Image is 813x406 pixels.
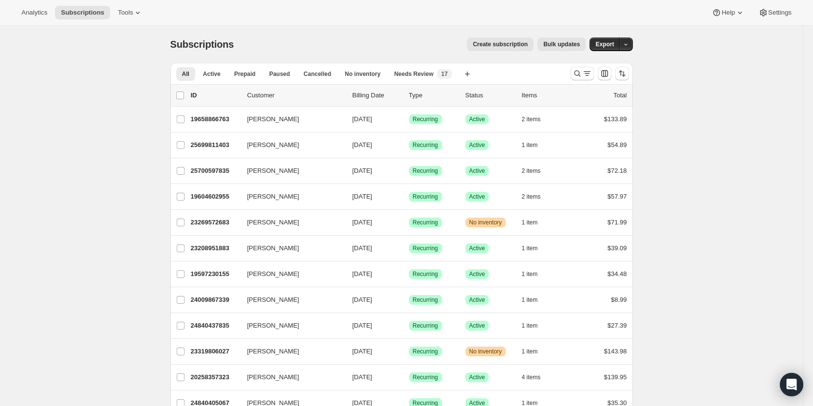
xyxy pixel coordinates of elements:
button: 4 items [522,370,552,384]
button: [PERSON_NAME] [241,292,339,308]
span: $133.89 [604,115,627,123]
button: [PERSON_NAME] [241,163,339,179]
p: Customer [247,91,345,100]
button: Bulk updates [537,37,586,51]
div: Type [409,91,458,100]
p: Total [613,91,627,100]
button: [PERSON_NAME] [241,369,339,385]
span: Needs Review [394,70,434,78]
button: [PERSON_NAME] [241,137,339,153]
div: 23319806027[PERSON_NAME][DATE]SuccessRecurringWarningNo inventory1 item$143.98 [191,345,627,358]
span: Recurring [413,270,438,278]
span: 2 items [522,193,541,201]
span: [PERSON_NAME] [247,243,299,253]
button: [PERSON_NAME] [241,318,339,333]
span: 1 item [522,322,538,330]
span: No inventory [345,70,380,78]
span: [PERSON_NAME] [247,372,299,382]
span: $34.48 [608,270,627,277]
button: 1 item [522,319,549,332]
span: Cancelled [304,70,332,78]
span: Active [469,167,485,175]
span: Active [469,373,485,381]
span: Recurring [413,193,438,201]
div: 23269572683[PERSON_NAME][DATE]SuccessRecurringWarningNo inventory1 item$71.99 [191,216,627,229]
span: Subscriptions [61,9,104,17]
span: [DATE] [352,296,372,303]
span: Prepaid [234,70,256,78]
span: [PERSON_NAME] [247,269,299,279]
button: 2 items [522,164,552,178]
button: 1 item [522,241,549,255]
span: Active [469,296,485,304]
button: Export [590,37,620,51]
span: [PERSON_NAME] [247,140,299,150]
button: [PERSON_NAME] [241,266,339,282]
span: Export [595,40,614,48]
span: No inventory [469,348,502,355]
span: No inventory [469,219,502,226]
span: Recurring [413,141,438,149]
span: 1 item [522,348,538,355]
p: ID [191,91,240,100]
span: 2 items [522,167,541,175]
span: Recurring [413,219,438,226]
span: 2 items [522,115,541,123]
div: 19604602955[PERSON_NAME][DATE]SuccessRecurringSuccessActive2 items$57.97 [191,190,627,203]
span: Subscriptions [170,39,234,50]
button: [PERSON_NAME] [241,240,339,256]
span: Recurring [413,167,438,175]
span: [PERSON_NAME] [247,114,299,124]
p: 19604602955 [191,192,240,202]
span: Recurring [413,322,438,330]
span: [PERSON_NAME] [247,192,299,202]
span: Recurring [413,244,438,252]
button: [PERSON_NAME] [241,344,339,359]
span: [PERSON_NAME] [247,218,299,227]
span: 1 item [522,219,538,226]
p: 25699811403 [191,140,240,150]
span: $57.97 [608,193,627,200]
span: 17 [441,70,447,78]
button: 1 item [522,345,549,358]
span: 1 item [522,141,538,149]
div: 24009867339[PERSON_NAME][DATE]SuccessRecurringSuccessActive1 item$8.99 [191,293,627,307]
p: 25700597835 [191,166,240,176]
span: [DATE] [352,244,372,252]
span: [DATE] [352,167,372,174]
span: [DATE] [352,141,372,148]
p: 19658866763 [191,114,240,124]
span: 1 item [522,296,538,304]
button: Create subscription [467,37,534,51]
span: [PERSON_NAME] [247,166,299,176]
button: Create new view [460,67,475,81]
p: 23319806027 [191,347,240,356]
span: [DATE] [352,270,372,277]
span: 1 item [522,244,538,252]
button: Sort the results [615,67,629,80]
span: $27.39 [608,322,627,329]
p: 24840437835 [191,321,240,331]
div: Items [522,91,571,100]
span: [DATE] [352,115,372,123]
div: 23208951883[PERSON_NAME][DATE]SuccessRecurringSuccessActive1 item$39.09 [191,241,627,255]
span: [PERSON_NAME] [247,347,299,356]
span: Active [203,70,221,78]
p: Billing Date [352,91,401,100]
button: 1 item [522,267,549,281]
span: [PERSON_NAME] [247,321,299,331]
span: Recurring [413,296,438,304]
span: [DATE] [352,348,372,355]
div: Open Intercom Messenger [780,373,803,396]
span: [DATE] [352,373,372,381]
span: Create subscription [473,40,528,48]
p: 20258357323 [191,372,240,382]
button: Help [706,6,750,19]
span: Help [721,9,735,17]
p: 23208951883 [191,243,240,253]
button: [PERSON_NAME] [241,111,339,127]
span: [DATE] [352,322,372,329]
span: Active [469,244,485,252]
span: [DATE] [352,219,372,226]
span: 1 item [522,270,538,278]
